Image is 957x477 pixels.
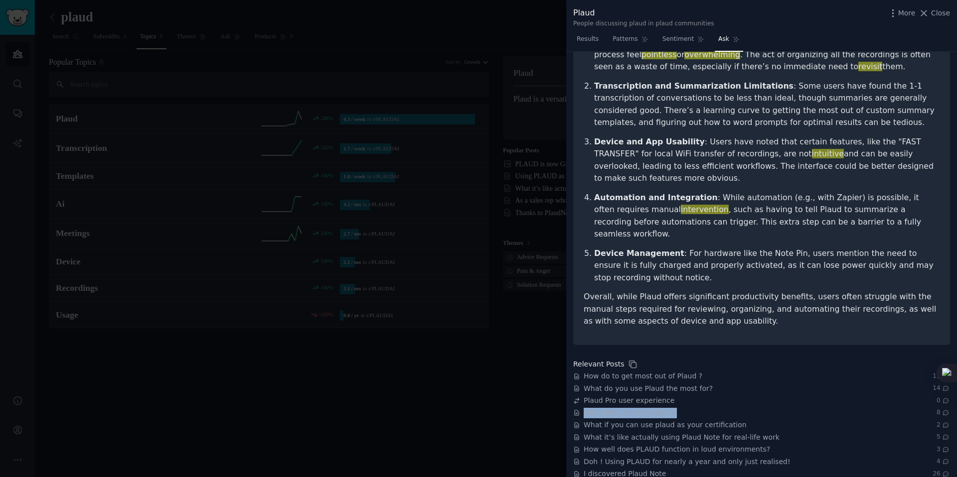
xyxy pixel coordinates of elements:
[937,457,950,466] span: 4
[919,8,950,18] button: Close
[659,31,708,52] a: Sentiment
[594,193,718,202] strong: Automation and Integration
[613,35,638,44] span: Patterns
[594,247,940,284] p: : For hardware like the Note Pin, users mention the need to ensure it is fully charged and proper...
[684,50,740,59] doubao-vocabulary-highlight: overwhelming
[937,433,950,442] span: 5
[594,136,940,185] p: : Users have noted that certain features, like the "FAST TRANSFER" for local WiFi transfer of rec...
[937,408,950,417] span: 8
[594,81,794,91] strong: Transcription and Summarization Limitations
[931,8,950,18] span: Close
[933,384,950,393] span: 14
[718,35,729,44] span: Ask
[898,8,916,18] span: More
[584,432,780,443] a: What it’s like actually using Plaud Note for real-life work
[584,371,702,381] a: How do to get most out of Plaud ?
[573,7,714,19] div: Plaud
[573,31,602,52] a: Results
[937,445,950,454] span: 3
[573,19,714,28] div: People discussing plaud in plaud communities
[937,396,950,405] span: 0
[888,8,916,18] button: More
[594,248,684,258] strong: Device Management
[594,137,705,146] strong: Device and App Usability
[662,35,694,44] span: Sentiment
[584,444,770,455] a: How well does PLAUD function in loud environments?
[584,291,940,328] p: Overall, while Plaud offers significant productivity benefits, users often struggle with the manu...
[594,192,940,240] p: : While automation (e.g., with Zapier) is possible, it often requires manual , such as having to ...
[573,359,624,369] div: Relevant Posts
[933,372,950,381] span: 11
[937,421,950,430] span: 2
[584,457,791,467] a: Doh ! Using PLAUD for nearly a year and only just realised!
[858,62,882,71] doubao-vocabulary-highlight: revisit
[812,149,844,158] doubao-vocabulary-highlight: intuitive
[715,31,743,52] a: Ask
[609,31,651,52] a: Patterns
[577,35,599,44] span: Results
[594,80,940,129] p: : Some users have found the 1-1 transcription of conversations to be less than ideal, though summ...
[584,395,674,406] a: Plaud Pro user experience
[584,408,674,418] a: Plaud Pro user experience
[584,383,713,394] a: What do you use Plaud the most for?
[584,420,747,430] a: What if you can use plaud as your certification
[641,50,677,59] doubao-vocabulary-highlight: pointless
[681,205,729,214] doubao-vocabulary-highlight: intervention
